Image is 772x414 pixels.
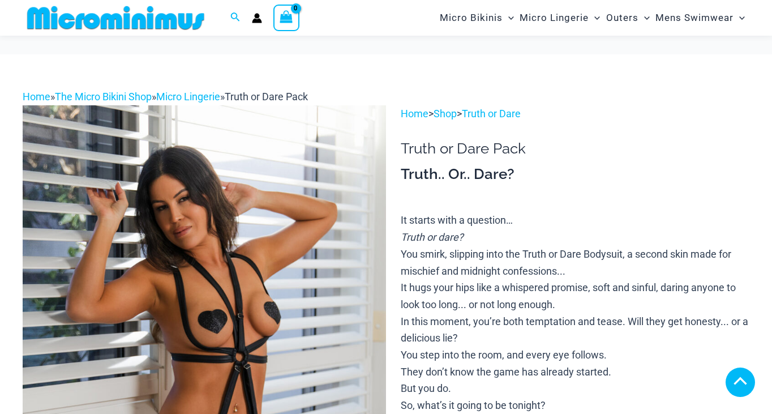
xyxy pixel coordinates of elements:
span: Mens Swimwear [655,3,734,32]
h3: Truth.. Or.. Dare? [401,165,749,184]
span: Micro Lingerie [520,3,589,32]
span: Menu Toggle [638,3,650,32]
span: Menu Toggle [503,3,514,32]
span: Outers [606,3,638,32]
span: Micro Bikinis [440,3,503,32]
span: Truth or Dare Pack [225,91,308,103]
span: » » » [23,91,308,103]
a: Shop [434,108,457,119]
a: OutersMenu ToggleMenu Toggle [603,3,653,32]
a: Micro LingerieMenu ToggleMenu Toggle [517,3,603,32]
a: Search icon link [230,11,241,25]
a: Micro BikinisMenu ToggleMenu Toggle [437,3,517,32]
a: The Micro Bikini Shop [55,91,152,103]
a: View Shopping Cart, empty [273,5,299,31]
a: Home [23,91,50,103]
a: Truth or Dare [462,108,521,119]
nav: Site Navigation [435,2,749,34]
img: MM SHOP LOGO FLAT [23,5,209,31]
p: > > [401,105,749,122]
a: Micro Lingerie [156,91,220,103]
a: Mens SwimwearMenu ToggleMenu Toggle [653,3,748,32]
a: Home [401,108,428,119]
span: Menu Toggle [589,3,600,32]
a: Account icon link [252,13,262,23]
h1: Truth or Dare Pack [401,140,749,157]
i: Truth or dare? [401,231,464,243]
span: Menu Toggle [734,3,745,32]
